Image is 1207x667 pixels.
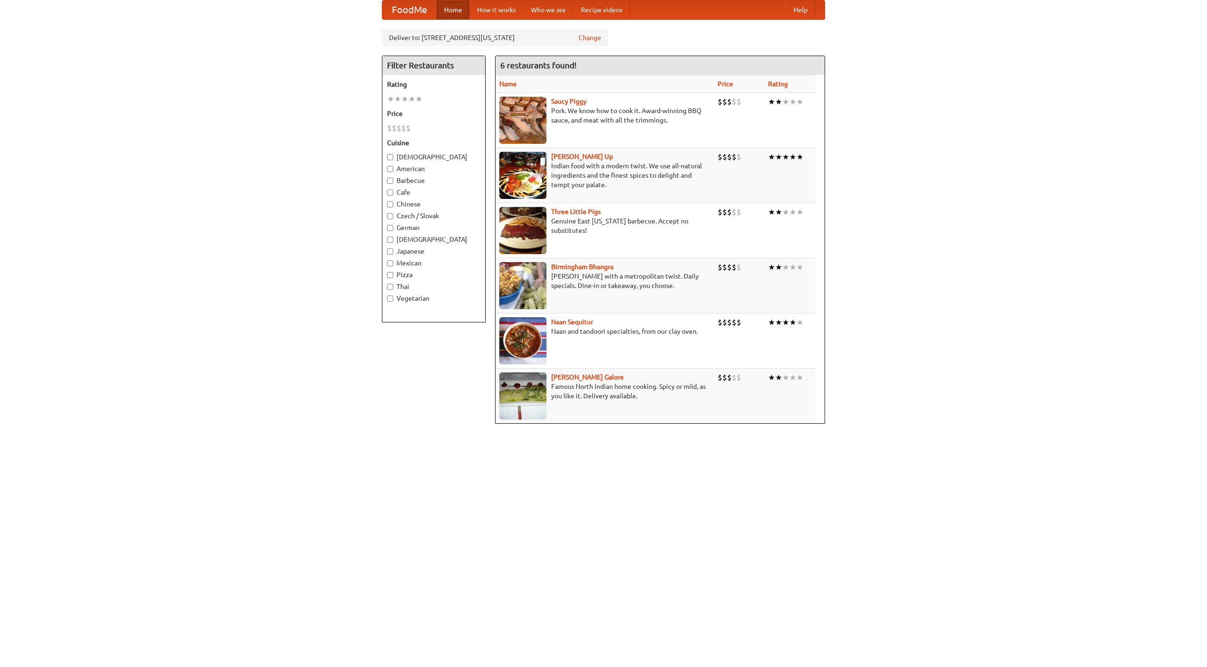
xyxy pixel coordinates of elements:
[387,225,393,231] input: German
[768,152,775,162] li: ★
[387,296,393,302] input: Vegetarian
[394,94,401,104] li: ★
[382,56,485,75] h4: Filter Restaurants
[768,262,775,272] li: ★
[401,94,408,104] li: ★
[470,0,523,19] a: How it works
[727,97,732,107] li: $
[796,152,803,162] li: ★
[387,138,480,148] h5: Cuisine
[732,372,736,383] li: $
[387,235,480,244] label: [DEMOGRAPHIC_DATA]
[775,262,782,272] li: ★
[415,94,422,104] li: ★
[387,164,480,173] label: American
[551,373,624,381] a: [PERSON_NAME] Galore
[789,317,796,328] li: ★
[499,80,517,88] a: Name
[736,372,741,383] li: $
[551,263,613,271] a: Birmingham Bhangra
[768,97,775,107] li: ★
[768,207,775,217] li: ★
[718,317,722,328] li: $
[499,216,710,235] p: Genuine East [US_STATE] barbecue. Accept no substitutes!
[782,207,789,217] li: ★
[387,166,393,172] input: American
[782,262,789,272] li: ★
[387,176,480,185] label: Barbecue
[387,248,393,255] input: Japanese
[551,318,593,326] a: Naan Sequitur
[579,33,601,42] a: Change
[387,223,480,232] label: German
[387,260,393,266] input: Mexican
[718,207,722,217] li: $
[782,152,789,162] li: ★
[387,284,393,290] input: Thai
[789,372,796,383] li: ★
[401,123,406,133] li: $
[727,372,732,383] li: $
[387,178,393,184] input: Barbecue
[573,0,630,19] a: Recipe videos
[727,207,732,217] li: $
[523,0,573,19] a: Who we are
[387,272,393,278] input: Pizza
[499,262,546,309] img: bhangra.jpg
[775,317,782,328] li: ★
[732,97,736,107] li: $
[789,207,796,217] li: ★
[387,152,480,162] label: [DEMOGRAPHIC_DATA]
[782,372,789,383] li: ★
[732,152,736,162] li: $
[782,97,789,107] li: ★
[387,199,480,209] label: Chinese
[796,207,803,217] li: ★
[406,123,411,133] li: $
[718,372,722,383] li: $
[732,207,736,217] li: $
[387,237,393,243] input: [DEMOGRAPHIC_DATA]
[387,188,480,197] label: Cafe
[722,372,727,383] li: $
[387,282,480,291] label: Thai
[736,317,741,328] li: $
[727,317,732,328] li: $
[789,152,796,162] li: ★
[382,29,608,46] div: Deliver to: [STREET_ADDRESS][US_STATE]
[499,152,546,199] img: curryup.jpg
[736,152,741,162] li: $
[796,97,803,107] li: ★
[500,61,577,70] ng-pluralize: 6 restaurants found!
[796,262,803,272] li: ★
[499,317,546,364] img: naansequitur.jpg
[727,152,732,162] li: $
[499,327,710,336] p: Naan and tandoori specialties, from our clay oven.
[722,262,727,272] li: $
[551,153,613,160] a: [PERSON_NAME] Up
[499,372,546,420] img: currygalore.jpg
[387,154,393,160] input: [DEMOGRAPHIC_DATA]
[768,80,788,88] a: Rating
[775,372,782,383] li: ★
[732,262,736,272] li: $
[736,207,741,217] li: $
[789,97,796,107] li: ★
[775,152,782,162] li: ★
[397,123,401,133] li: $
[768,317,775,328] li: ★
[775,207,782,217] li: ★
[782,317,789,328] li: ★
[387,258,480,268] label: Mexican
[786,0,815,19] a: Help
[408,94,415,104] li: ★
[718,80,733,88] a: Price
[718,97,722,107] li: $
[722,317,727,328] li: $
[387,109,480,118] h5: Price
[775,97,782,107] li: ★
[499,272,710,290] p: [PERSON_NAME] with a metropolitan twist. Daily specials. Dine-in or takeaway, you choose.
[387,294,480,303] label: Vegetarian
[499,106,710,125] p: Pork. We know how to cook it. Award-winning BBQ sauce, and meat with all the trimmings.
